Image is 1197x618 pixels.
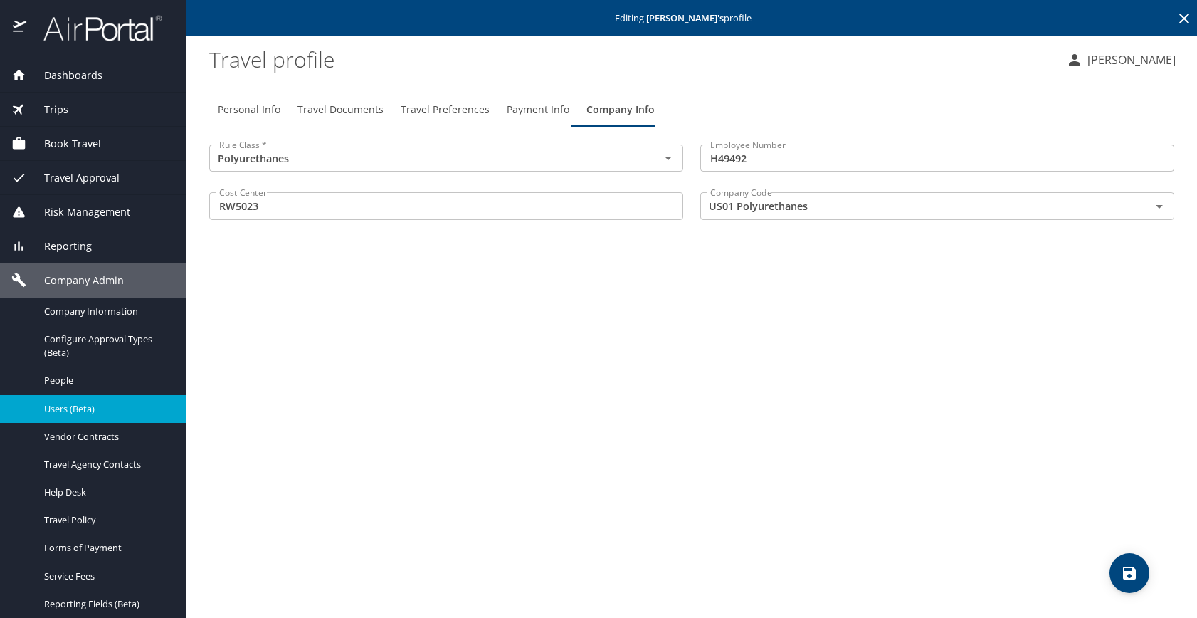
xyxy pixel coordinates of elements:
span: Travel Documents [297,101,384,119]
span: Reporting [26,239,92,254]
span: Trips [26,102,68,117]
p: [PERSON_NAME] [1083,51,1176,68]
img: icon-airportal.png [13,14,28,42]
span: Travel Policy [44,513,169,527]
span: Reporting Fields (Beta) [44,597,169,611]
span: Book Travel [26,136,101,152]
span: Risk Management [26,204,130,220]
button: Open [658,148,678,168]
img: airportal-logo.png [28,14,162,42]
button: save [1109,553,1149,593]
div: Profile [209,93,1174,127]
span: Users (Beta) [44,402,169,416]
span: Company Admin [26,273,124,288]
button: Open [1149,197,1169,216]
span: Vendor Contracts [44,430,169,444]
button: [PERSON_NAME] [1060,47,1181,73]
span: Help Desk [44,486,169,499]
h1: Travel profile [209,37,1055,81]
strong: [PERSON_NAME] 's [646,11,724,24]
span: Personal Info [218,101,280,119]
span: Forms of Payment [44,541,169,555]
input: EX: [209,192,683,219]
p: Editing profile [191,14,1193,23]
span: Company Info [586,101,655,119]
span: Dashboards [26,68,102,83]
span: Service Fees [44,570,169,583]
span: Travel Agency Contacts [44,458,169,471]
span: Travel Preferences [401,101,490,119]
input: EX: [700,145,1174,172]
span: People [44,374,169,387]
span: Configure Approval Types (Beta) [44,332,169,360]
span: Travel Approval [26,170,120,186]
span: Company Information [44,305,169,318]
span: Payment Info [507,101,569,119]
